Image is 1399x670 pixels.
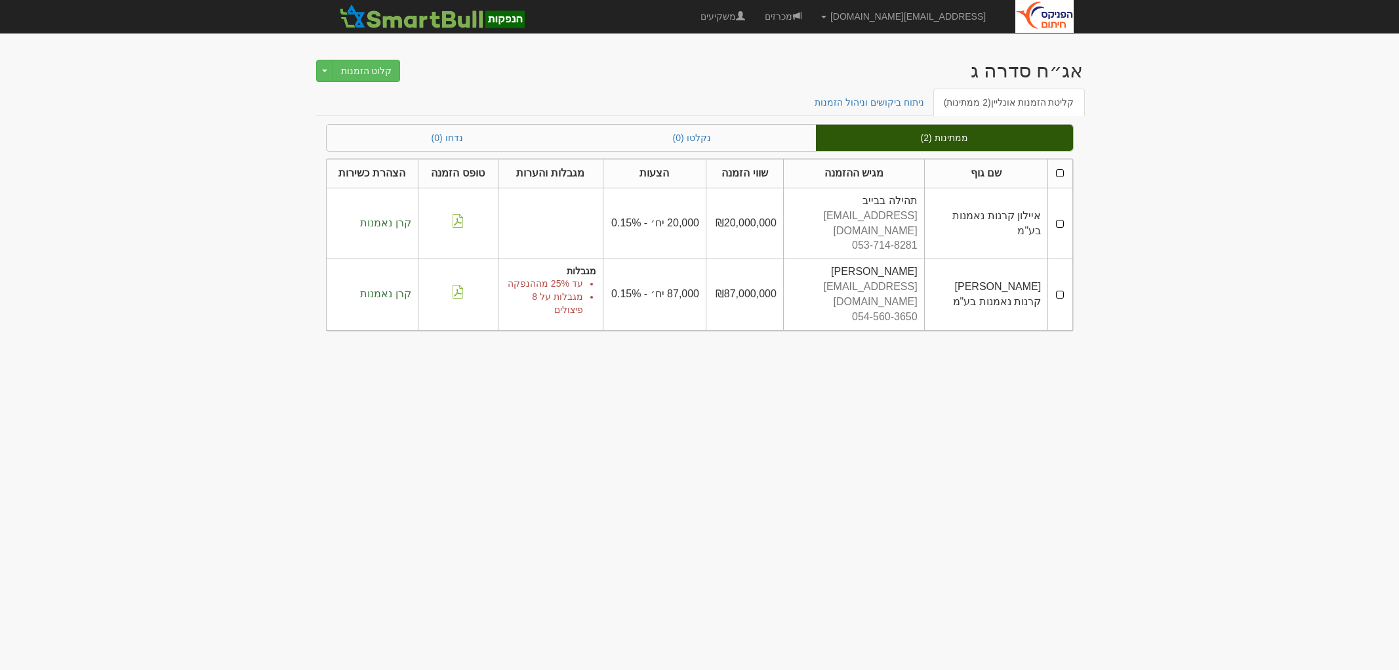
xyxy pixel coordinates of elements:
[790,280,918,310] div: [EMAIL_ADDRESS][DOMAIN_NAME]
[451,214,464,228] img: pdf-file-icon.png
[568,125,816,151] a: נקלטו (0)
[505,266,596,276] h5: מגבלות
[498,159,603,188] th: מגבלות והערות
[790,209,918,239] div: [EMAIL_ADDRESS][DOMAIN_NAME]
[451,285,464,299] img: pdf-file-icon.png
[924,259,1048,330] td: [PERSON_NAME] קרנות נאמנות בע"מ
[505,277,583,290] li: עד 25% מההנפקה
[706,188,784,259] td: ₪20,000,000
[327,125,568,151] a: נדחו (0)
[790,238,918,253] div: 053-714-8281
[816,125,1073,151] a: ממתינות (2)
[360,217,411,228] span: קרן נאמנות
[971,60,1084,81] div: גלעד פקדונות בעמ - אג״ח (סדרה ג) - הנפקה לציבור
[790,310,918,325] div: 054-560-3650
[944,97,991,108] span: (2 ממתינות)
[706,159,784,188] th: שווי הזמנה
[611,288,699,299] span: 87,000 יח׳ - 0.15%
[924,159,1048,188] th: שם גוף
[790,194,918,209] div: תהילה בבייב
[804,89,935,116] a: ניתוח ביקושים וניהול הזמנות
[418,159,498,188] th: טופס הזמנה
[603,159,706,188] th: הצעות
[326,159,418,188] th: הצהרת כשירות
[933,89,1085,116] a: קליטת הזמנות אונליין(2 ממתינות)
[611,217,699,228] span: 20,000 יח׳ - 0.15%
[333,60,401,82] button: קלוט הזמנות
[790,264,918,280] div: [PERSON_NAME]
[360,288,411,299] span: קרן נאמנות
[505,290,583,316] li: מגבלות על 8 פיצולים
[336,3,529,30] img: SmartBull Logo
[706,259,784,330] td: ₪87,000,000
[924,188,1048,259] td: איילון קרנות נאמנות בע"מ
[783,159,924,188] th: מגיש ההזמנה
